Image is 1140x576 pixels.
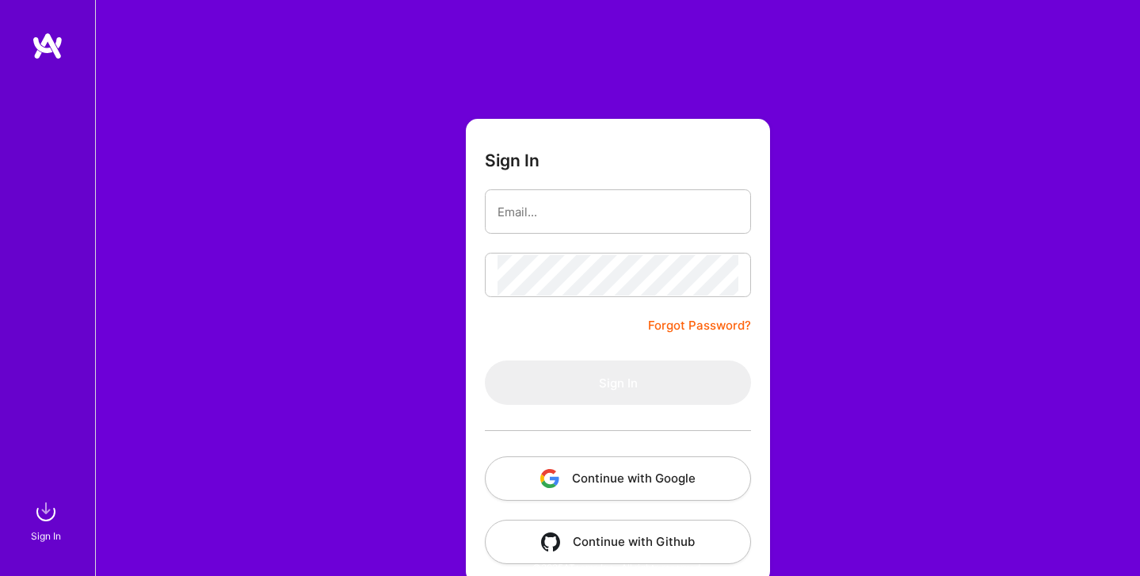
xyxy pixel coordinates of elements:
div: Sign In [31,528,61,544]
button: Sign In [485,360,751,405]
a: Forgot Password? [648,316,751,335]
a: sign inSign In [33,496,62,544]
img: icon [540,469,559,488]
img: logo [32,32,63,60]
img: sign in [30,496,62,528]
img: icon [541,532,560,551]
button: Continue with Github [485,520,751,564]
input: Email... [498,192,738,232]
button: Continue with Google [485,456,751,501]
h3: Sign In [485,151,539,170]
